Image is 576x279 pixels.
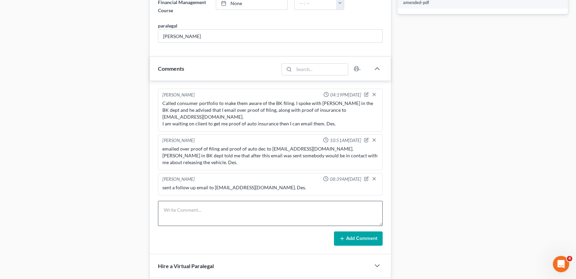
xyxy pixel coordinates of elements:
[567,256,572,261] span: 4
[330,92,361,98] span: 04:19PM[DATE]
[334,231,383,246] button: Add Comment
[158,22,177,29] div: paralegal
[162,92,195,99] div: [PERSON_NAME]
[158,65,184,72] span: Comments
[162,145,378,166] div: emailed over proof of filing and proof of auto dec to [EMAIL_ADDRESS][DOMAIN_NAME]. [PERSON_NAME]...
[162,137,195,144] div: [PERSON_NAME]
[294,64,348,75] input: Search...
[158,30,382,42] input: --
[162,100,378,127] div: Called consumer portfolio to make them aware of the BK filing. I spoke with [PERSON_NAME] in the ...
[162,176,195,183] div: [PERSON_NAME]
[158,263,214,269] span: Hire a Virtual Paralegal
[162,184,378,191] div: sent a follow up email to [EMAIL_ADDRESS][DOMAIN_NAME]. Des.
[330,176,361,182] span: 08:39AM[DATE]
[330,137,361,144] span: 10:51AM[DATE]
[553,256,569,272] iframe: Intercom live chat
